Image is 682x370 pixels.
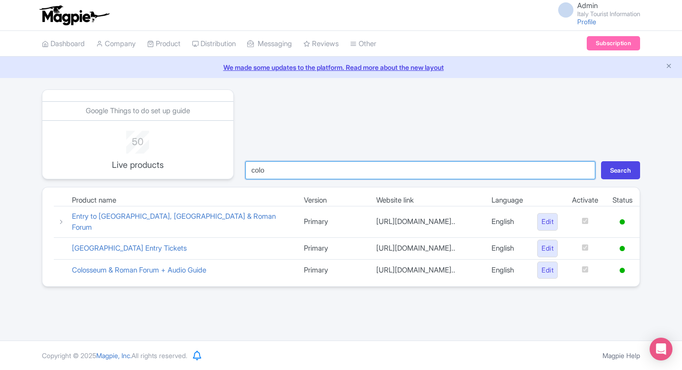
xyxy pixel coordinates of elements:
[587,36,640,50] a: Subscription
[484,259,530,281] td: English
[37,5,111,26] img: logo-ab69f6fb50320c5b225c76a69d11143b.png
[602,351,640,360] a: Magpie Help
[605,195,640,206] td: Status
[65,195,297,206] td: Product name
[537,262,558,279] a: Edit
[99,131,177,149] div: 50
[650,338,672,360] div: Open Intercom Messenger
[42,31,85,57] a: Dashboard
[192,31,236,57] a: Distribution
[537,240,558,257] a: Edit
[72,243,187,253] a: [GEOGRAPHIC_DATA] Entry Tickets
[297,238,369,260] td: Primary
[303,31,339,57] a: Reviews
[484,238,530,260] td: English
[147,31,181,57] a: Product
[86,106,190,115] a: Google Things to do set up guide
[6,62,676,72] a: We made some updates to the platform. Read more about the new layout
[601,161,640,179] button: Search
[484,206,530,238] td: English
[369,195,485,206] td: Website link
[552,2,640,17] a: Admin Italy Tourist Information
[72,212,276,232] a: Entry to [GEOGRAPHIC_DATA], [GEOGRAPHIC_DATA] & Roman Forum
[577,18,596,26] a: Profile
[369,206,485,238] td: [URL][DOMAIN_NAME]..
[99,158,177,171] p: Live products
[577,1,598,10] span: Admin
[297,206,369,238] td: Primary
[96,31,136,57] a: Company
[96,351,131,360] span: Magpie, Inc.
[665,61,672,72] button: Close announcement
[369,238,485,260] td: [URL][DOMAIN_NAME]..
[36,351,193,360] div: Copyright © 2025 All rights reserved.
[247,31,292,57] a: Messaging
[369,259,485,281] td: [URL][DOMAIN_NAME]..
[565,195,605,206] td: Activate
[484,195,530,206] td: Language
[577,11,640,17] small: Italy Tourist Information
[350,31,376,57] a: Other
[72,265,206,274] a: Colosseum & Roman Forum + Audio Guide
[537,213,558,231] a: Edit
[297,259,369,281] td: Primary
[297,195,369,206] td: Version
[245,161,595,179] input: Search...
